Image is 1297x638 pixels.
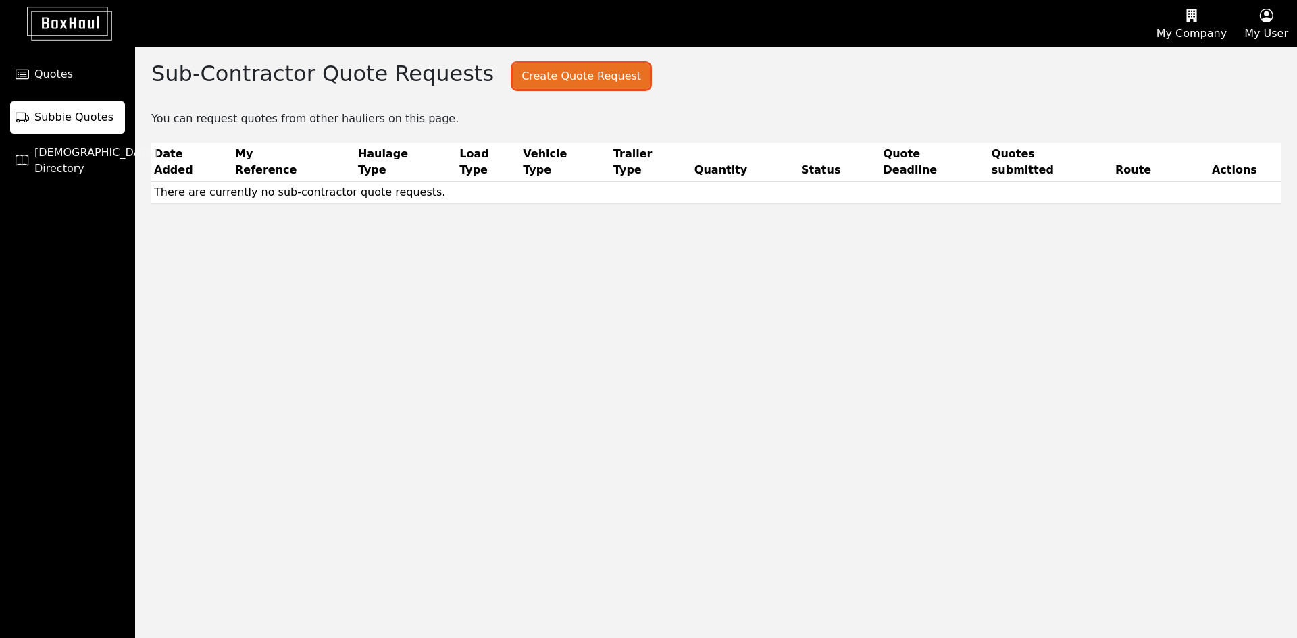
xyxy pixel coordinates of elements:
[135,108,1297,127] div: You can request quotes from other hauliers on this page.
[232,143,355,182] th: My Reference
[151,182,1281,204] td: There are currently no sub-contractor quote requests.
[798,143,881,182] th: Status
[34,109,113,126] span: Subbie Quotes
[34,66,73,82] span: Quotes
[151,61,494,86] h2: Sub-Contractor Quote Requests
[7,7,112,41] img: BoxHaul
[355,143,457,182] th: Haulage Type
[520,143,611,182] th: Vehicle Type
[989,143,1113,182] th: Quotes submitted
[1148,1,1236,47] button: My Company
[10,58,125,90] a: Quotes
[151,143,232,182] th: Date Added
[611,143,692,182] th: Trailer Type
[10,144,125,177] a: [DEMOGRAPHIC_DATA] Directory
[10,101,125,134] a: Subbie Quotes
[881,143,989,182] th: Quote Deadline
[34,144,157,177] span: [DEMOGRAPHIC_DATA] Directory
[692,143,798,182] th: Quantity
[1188,143,1281,182] th: Actions
[1113,143,1188,182] th: Route
[1236,1,1297,47] button: My User
[513,63,650,89] button: Create Quote Request
[457,143,520,182] th: Load Type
